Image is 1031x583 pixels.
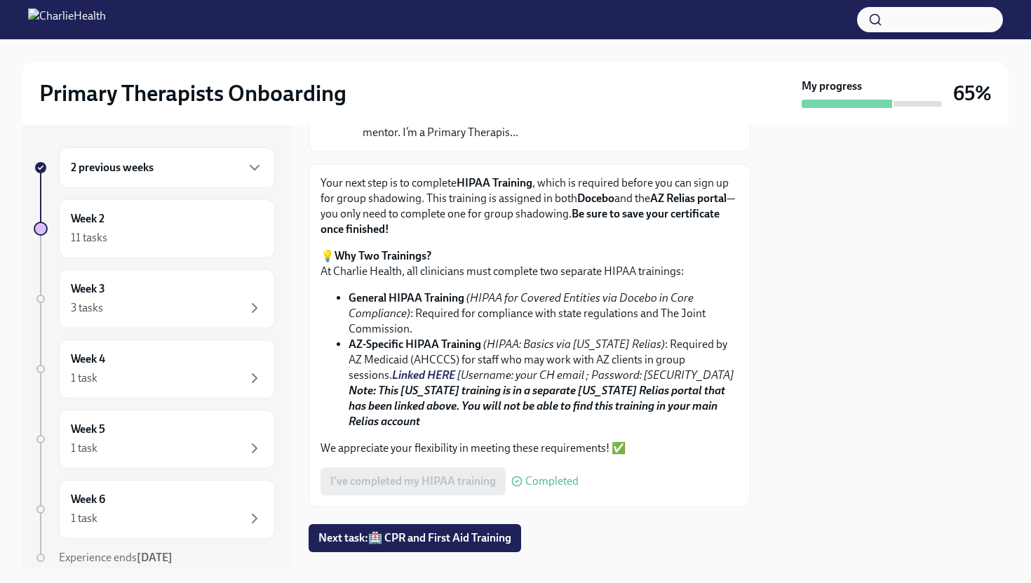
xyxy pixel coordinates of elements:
[349,337,481,351] strong: AZ-Specific HIPAA Training
[321,441,739,456] p: We appreciate your flexibility in meeting these requirements! ✅
[457,176,532,189] strong: HIPAA Training
[349,291,464,304] strong: General HIPAA Training
[71,370,97,386] div: 1 task
[34,340,275,398] a: Week 41 task
[309,524,521,552] button: Next task:🏥 CPR and First Aid Training
[349,291,694,320] em: (HIPAA for Covered Entities via Docebo in Core Compliance)
[34,480,275,539] a: Week 61 task
[483,337,665,351] em: (HIPAA: Basics via [US_STATE] Relias)
[71,160,154,175] h6: 2 previous weeks
[650,192,727,205] strong: AZ Relias portal
[71,300,103,316] div: 3 tasks
[802,79,862,94] strong: My progress
[71,511,97,526] div: 1 task
[71,230,107,246] div: 11 tasks
[34,199,275,258] a: Week 211 tasks
[34,269,275,328] a: Week 33 tasks
[59,147,275,188] div: 2 previous weeks
[71,351,105,367] h6: Week 4
[335,249,431,262] strong: Why Two Trainings?
[457,368,734,382] em: [Username: your CH email ; Password: [SECURITY_DATA]
[349,290,739,337] li: : Required for compliance with state regulations and The Joint Commission.
[137,551,173,564] strong: [DATE]
[392,368,455,382] a: Linked HERE
[363,109,710,140] p: Welcome to Charlie Health! I’m [PERSON_NAME], your dedicated mentor. I’m a Primary Therapis...
[321,175,739,237] p: Your next step is to complete , which is required before you can sign up for group shadowing. Thi...
[321,248,739,279] p: 💡 At Charlie Health, all clinicians must complete two separate HIPAA trainings:
[953,81,992,106] h3: 65%
[71,281,105,297] h6: Week 3
[577,192,614,205] strong: Docebo
[318,531,511,545] span: Next task : 🏥 CPR and First Aid Training
[71,441,97,456] div: 1 task
[349,337,739,429] li: : Required by AZ Medicaid (AHCCCS) for staff who may work with AZ clients in group sessions.
[59,551,173,564] span: Experience ends
[525,476,579,487] span: Completed
[71,422,105,437] h6: Week 5
[34,410,275,469] a: Week 51 task
[28,8,106,31] img: CharlieHealth
[71,492,105,507] h6: Week 6
[349,384,725,428] strong: Note: This [US_STATE] training is in a separate [US_STATE] Relias portal that has been linked abo...
[39,79,346,107] h2: Primary Therapists Onboarding
[71,211,105,227] h6: Week 2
